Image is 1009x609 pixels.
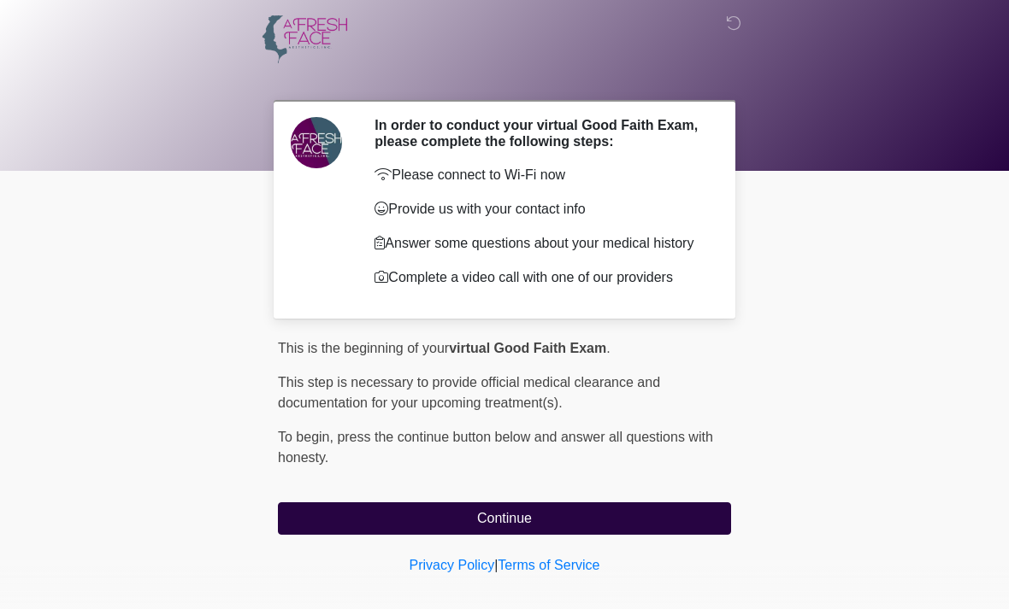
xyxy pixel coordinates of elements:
a: Privacy Policy [410,558,495,572]
img: A Fresh Face Aesthetics Inc Logo [261,13,348,65]
img: Agent Avatar [291,117,342,168]
p: Answer some questions about your medical history [375,233,705,254]
p: Please connect to Wi-Fi now [375,165,705,185]
p: Provide us with your contact info [375,199,705,220]
span: . [606,341,610,355]
span: To begin, [278,430,337,444]
a: | [494,558,498,572]
span: This step is necessary to provide official medical clearance and documentation for your upcoming ... [278,375,660,410]
strong: virtual Good Faith Exam [449,341,606,355]
span: This is the beginning of your [278,341,449,355]
p: Complete a video call with one of our providers [375,267,705,288]
span: press the continue button below and answer all questions with honesty. [278,430,713,465]
a: Terms of Service [498,558,599,572]
h2: In order to conduct your virtual Good Faith Exam, please complete the following steps: [375,117,705,149]
button: Continue [278,502,731,535]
